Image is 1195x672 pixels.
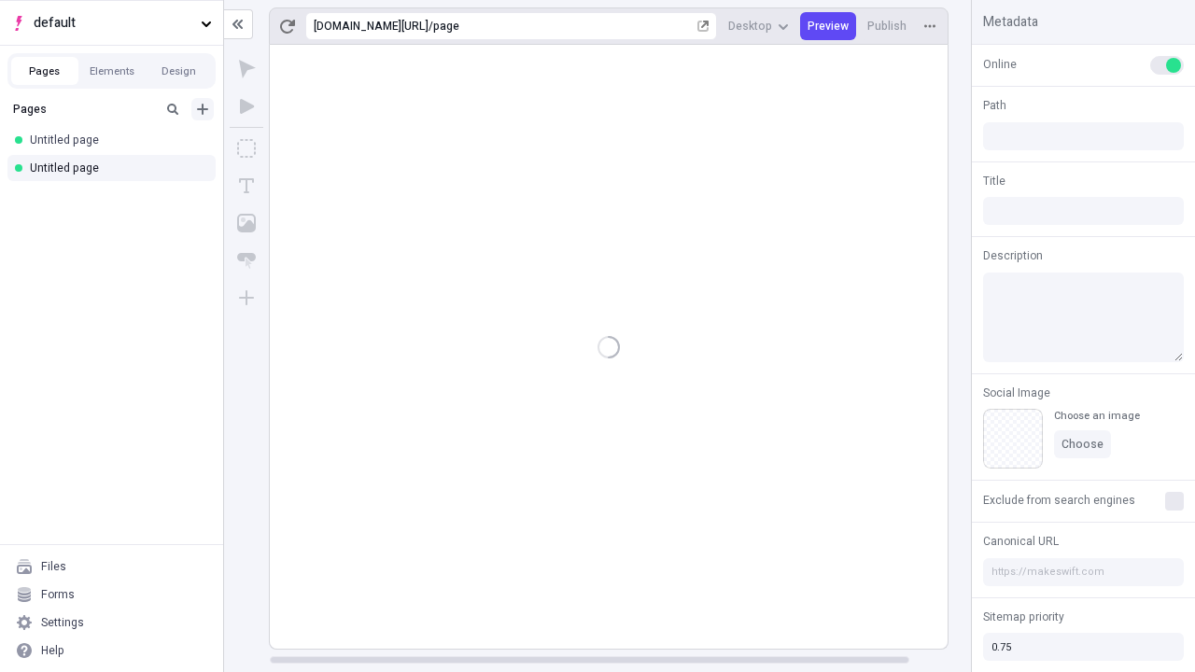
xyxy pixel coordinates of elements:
[800,12,856,40] button: Preview
[13,102,154,117] div: Pages
[983,492,1135,509] span: Exclude from search engines
[34,13,193,34] span: default
[41,643,64,658] div: Help
[41,587,75,602] div: Forms
[146,57,213,85] button: Design
[191,98,214,120] button: Add new
[1061,437,1104,452] span: Choose
[230,132,263,165] button: Box
[230,244,263,277] button: Button
[78,57,146,85] button: Elements
[860,12,914,40] button: Publish
[41,559,66,574] div: Files
[30,161,201,175] div: Untitled page
[983,173,1005,189] span: Title
[808,19,849,34] span: Preview
[983,609,1064,625] span: Sitemap priority
[983,533,1059,550] span: Canonical URL
[433,19,694,34] div: page
[728,19,772,34] span: Desktop
[230,206,263,240] button: Image
[867,19,907,34] span: Publish
[983,247,1043,264] span: Description
[429,19,433,34] div: /
[41,615,84,630] div: Settings
[721,12,796,40] button: Desktop
[11,57,78,85] button: Pages
[983,385,1050,401] span: Social Image
[230,169,263,203] button: Text
[30,133,201,147] div: Untitled page
[314,19,429,34] div: [URL][DOMAIN_NAME]
[983,558,1184,586] input: https://makeswift.com
[983,56,1017,73] span: Online
[983,97,1006,114] span: Path
[1054,409,1140,423] div: Choose an image
[1054,430,1111,458] button: Choose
